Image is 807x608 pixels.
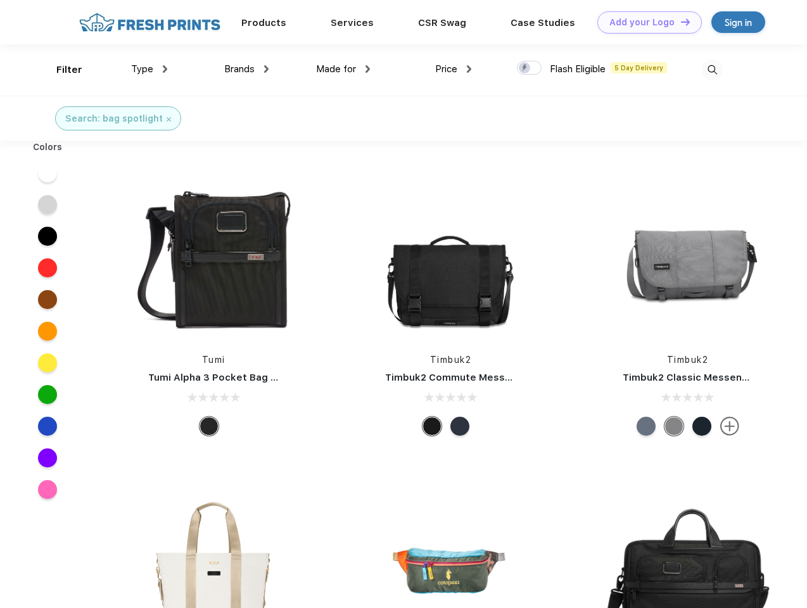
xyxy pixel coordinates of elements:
[450,417,469,436] div: Eco Nautical
[385,372,555,383] a: Timbuk2 Commute Messenger Bag
[163,65,167,73] img: dropdown.png
[366,172,535,341] img: func=resize&h=266
[611,62,667,73] span: 5 Day Delivery
[129,172,298,341] img: func=resize&h=266
[167,117,171,122] img: filter_cancel.svg
[681,18,690,25] img: DT
[56,63,82,77] div: Filter
[702,60,723,80] img: desktop_search.svg
[264,65,269,73] img: dropdown.png
[75,11,224,34] img: fo%20logo%202.webp
[692,417,711,436] div: Eco Monsoon
[202,355,226,365] a: Tumi
[224,63,255,75] span: Brands
[637,417,656,436] div: Eco Lightbeam
[148,372,296,383] a: Tumi Alpha 3 Pocket Bag Small
[711,11,765,33] a: Sign in
[550,63,606,75] span: Flash Eligible
[65,112,163,125] div: Search: bag spotlight
[241,17,286,28] a: Products
[200,417,219,436] div: Black
[609,17,675,28] div: Add your Logo
[720,417,739,436] img: more.svg
[365,65,370,73] img: dropdown.png
[430,355,472,365] a: Timbuk2
[664,417,683,436] div: Eco Gunmetal
[725,15,752,30] div: Sign in
[604,172,772,341] img: func=resize&h=266
[423,417,442,436] div: Eco Black
[435,63,457,75] span: Price
[467,65,471,73] img: dropdown.png
[23,141,72,154] div: Colors
[623,372,780,383] a: Timbuk2 Classic Messenger Bag
[667,355,709,365] a: Timbuk2
[131,63,153,75] span: Type
[316,63,356,75] span: Made for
